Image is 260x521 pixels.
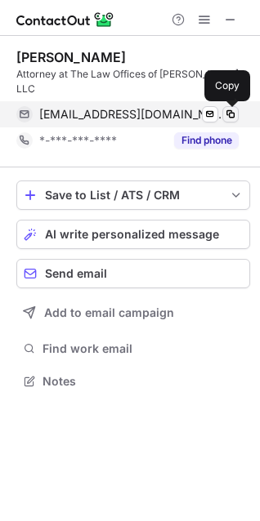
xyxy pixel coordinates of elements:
span: Find work email [43,341,244,356]
div: Attorney at The Law Offices of [PERSON_NAME], LLC [16,67,250,96]
div: Save to List / ATS / CRM [45,189,222,202]
button: Send email [16,259,250,288]
button: Find work email [16,337,250,360]
div: [PERSON_NAME] [16,49,126,65]
span: Notes [43,374,244,389]
button: Reveal Button [174,132,239,149]
span: [EMAIL_ADDRESS][DOMAIN_NAME] [39,107,226,122]
button: save-profile-one-click [16,180,250,210]
img: ContactOut v5.3.10 [16,10,114,29]
span: Send email [45,267,107,280]
button: AI write personalized message [16,220,250,249]
span: Add to email campaign [44,306,174,319]
button: Add to email campaign [16,298,250,327]
span: AI write personalized message [45,228,219,241]
button: Notes [16,370,250,393]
